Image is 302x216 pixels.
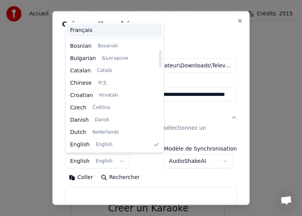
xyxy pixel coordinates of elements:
span: Bosanski [98,43,118,49]
span: Bulgarian [70,55,96,62]
span: Danish [70,116,89,124]
span: 中文 [98,80,107,86]
span: Dansk [95,117,109,123]
span: Croatian [70,92,93,99]
span: Bosnian [70,42,92,50]
span: Catalan [70,67,91,75]
span: Chinese [70,79,92,87]
span: Български [102,55,128,62]
span: Català [97,68,112,74]
span: Czech [70,104,86,112]
span: Français [70,27,92,34]
span: Nederlands [92,129,119,136]
span: Čeština [92,105,110,111]
span: English [70,141,90,149]
span: Hrvatski [99,92,118,99]
span: Dutch [70,129,86,136]
span: English [96,142,112,148]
